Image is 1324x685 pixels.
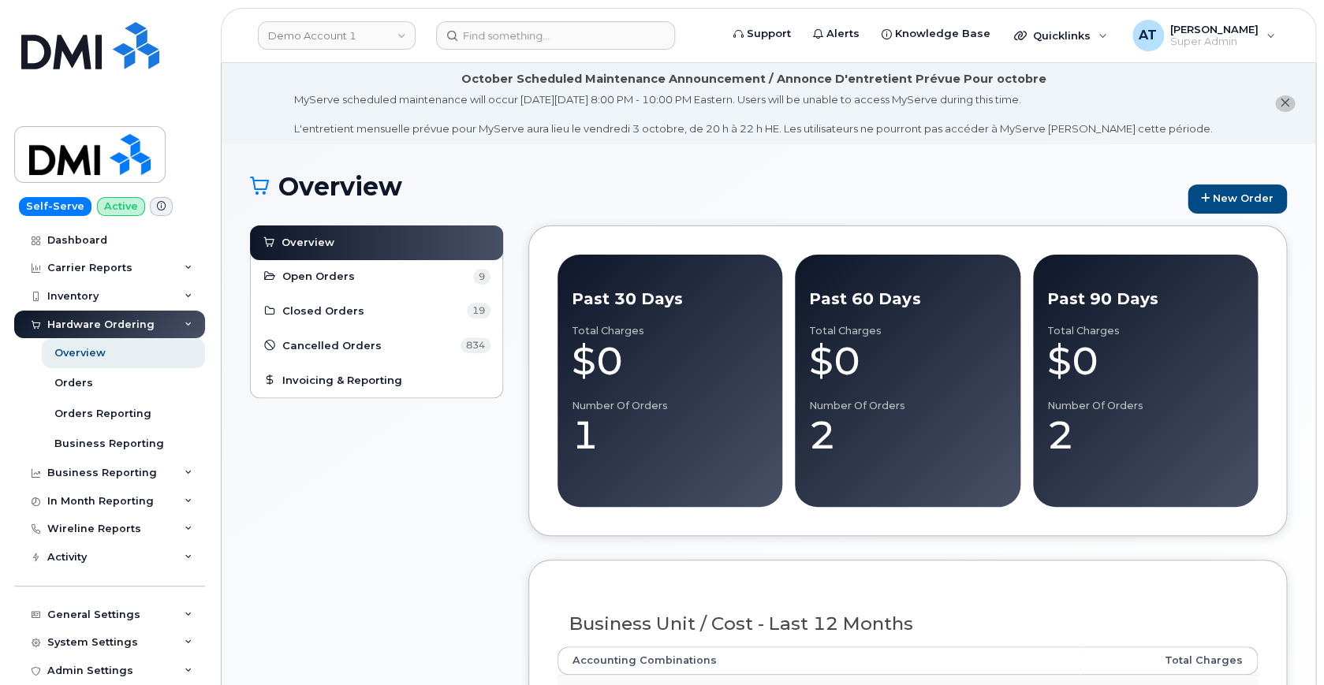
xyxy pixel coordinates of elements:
[282,338,382,353] span: Cancelled Orders
[467,303,490,318] span: 19
[1080,646,1258,675] th: Total Charges
[1047,400,1244,412] div: Number of Orders
[809,288,1005,311] div: Past 60 Days
[282,269,355,284] span: Open Orders
[1047,411,1244,459] div: 2
[461,337,490,353] span: 834
[263,370,490,389] a: Invoicing & Reporting
[572,288,768,311] div: Past 30 Days
[282,303,364,318] span: Closed Orders
[809,411,1005,459] div: 2
[569,614,1246,634] h3: Business Unit / Cost - Last 12 Months
[282,373,402,388] span: Invoicing & Reporting
[572,400,768,412] div: Number of Orders
[263,336,490,355] a: Cancelled Orders 834
[461,71,1046,87] div: October Scheduled Maintenance Announcement / Annonce D'entretient Prévue Pour octobre
[809,400,1005,412] div: Number of Orders
[572,325,768,337] div: Total Charges
[809,337,1005,385] div: $0
[572,411,768,459] div: 1
[1047,337,1244,385] div: $0
[1188,184,1287,214] a: New Order
[473,269,490,285] span: 9
[263,302,490,321] a: Closed Orders 19
[1047,288,1244,311] div: Past 90 Days
[282,235,334,250] span: Overview
[809,325,1005,337] div: Total Charges
[262,233,491,252] a: Overview
[1047,325,1244,337] div: Total Charges
[572,337,768,385] div: $0
[558,646,1080,675] th: Accounting Combinations
[250,173,1180,200] h1: Overview
[263,267,490,286] a: Open Orders 9
[1275,95,1295,112] button: close notification
[294,92,1213,136] div: MyServe scheduled maintenance will occur [DATE][DATE] 8:00 PM - 10:00 PM Eastern. Users will be u...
